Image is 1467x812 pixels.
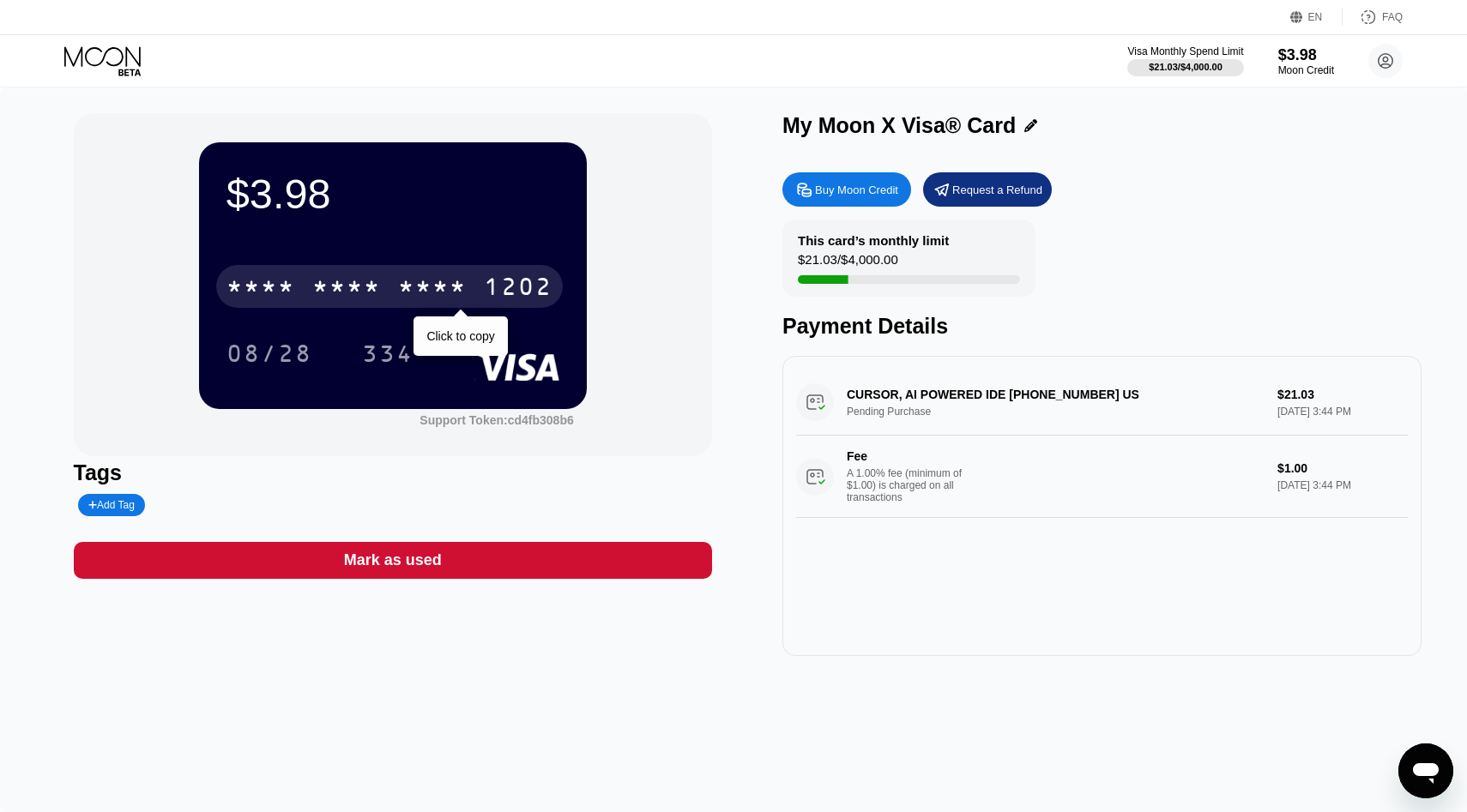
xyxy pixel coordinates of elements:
[484,275,552,303] div: 1202
[420,413,573,427] div: Support Token: cd4fb308b6
[1277,461,1407,475] div: $1.00
[923,172,1052,207] div: Request a Refund
[1278,46,1334,64] div: $3.98
[426,329,494,343] div: Click to copy
[782,172,911,207] div: Buy Moon Credit
[1127,45,1243,76] div: Visa Monthly Spend Limit$21.03/$4,000.00
[226,170,559,218] div: $3.98
[349,332,426,375] div: 334
[798,233,949,248] div: This card’s monthly limit
[1398,743,1453,798] iframe: Кнопка запуска окна обмена сообщениями
[1278,46,1334,76] div: $3.98Moon Credit
[1278,64,1334,76] div: Moon Credit
[420,413,573,427] div: Support Token:cd4fb308b6
[782,113,1016,138] div: My Moon X Visa® Card
[214,332,325,375] div: 08/28
[88,499,135,511] div: Add Tag
[1343,9,1403,26] div: FAQ
[344,550,442,570] div: Mark as used
[815,183,898,197] div: Buy Moon Credit
[796,436,1408,518] div: FeeA 1.00% fee (minimum of $1.00) is charged on all transactions$1.00[DATE] 3:44 PM
[1290,9,1343,26] div: EN
[78,494,145,516] div: Add Tag
[952,183,1042,197] div: Request a Refund
[1127,45,1243,57] div: Visa Monthly Spend Limit
[782,314,1422,339] div: Payment Details
[1277,479,1407,491] div: [DATE] 3:44 PM
[74,542,713,579] div: Mark as used
[362,342,414,370] div: 334
[798,252,898,275] div: $21.03 / $4,000.00
[1149,62,1222,72] div: $21.03 / $4,000.00
[847,467,975,503] div: A 1.00% fee (minimum of $1.00) is charged on all transactions
[74,460,713,485] div: Tags
[1308,11,1323,23] div: EN
[1382,11,1403,23] div: FAQ
[847,449,967,463] div: Fee
[226,342,312,370] div: 08/28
